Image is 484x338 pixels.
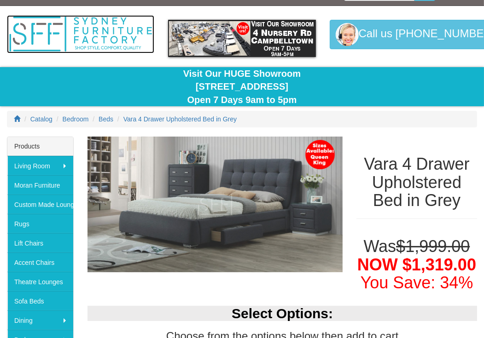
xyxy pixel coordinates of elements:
h1: Was [356,237,477,292]
img: showroom.gif [168,20,315,57]
a: Bedroom [63,115,89,123]
a: Accent Chairs [7,252,73,272]
a: Rugs [7,214,73,233]
a: Custom Made Lounges [7,195,73,214]
a: Catalog [30,115,52,123]
a: Sofa Beds [7,291,73,310]
div: Products [7,137,73,156]
img: Sydney Furniture Factory [7,15,154,53]
a: Theatre Lounges [7,272,73,291]
div: Visit Our HUGE Showroom [STREET_ADDRESS] Open 7 Days 9am to 5pm [7,67,477,107]
del: $1,999.00 [396,237,470,256]
h1: Vara 4 Drawer Upholstered Bed in Grey [356,155,477,210]
a: Living Room [7,156,73,175]
a: Beds [99,115,113,123]
b: Select Options: [232,306,333,321]
a: Dining [7,310,73,330]
a: Vara 4 Drawer Upholstered Bed in Grey [123,115,237,123]
span: NOW $1,319.00 [357,255,476,274]
a: Lift Chairs [7,233,73,252]
font: You Save: 34% [361,273,473,292]
a: Moran Furniture [7,175,73,195]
